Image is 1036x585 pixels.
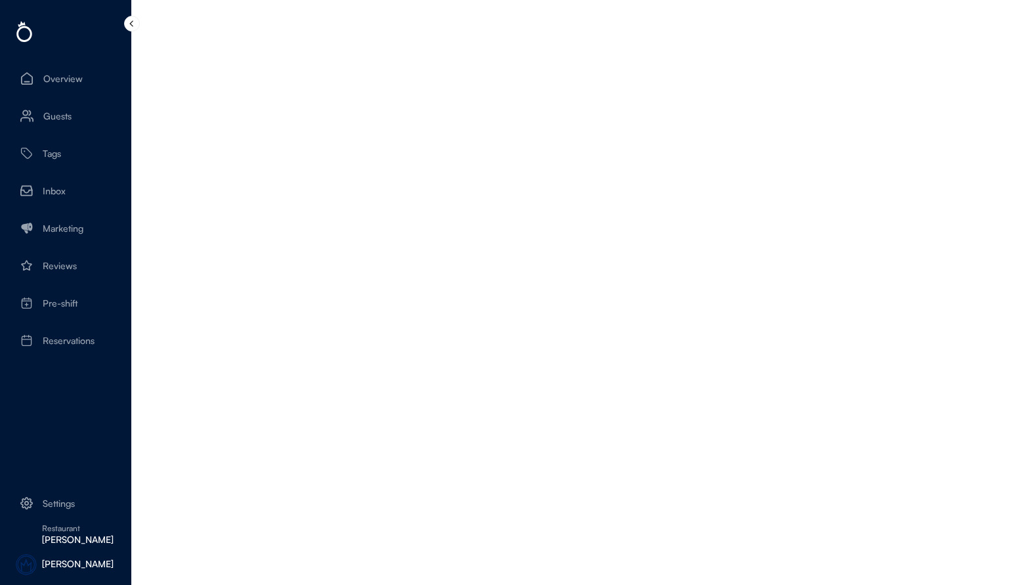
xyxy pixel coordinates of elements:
div: Restaurant [42,525,121,532]
div: [PERSON_NAME] [42,559,121,569]
img: Icon.svg [20,72,33,85]
img: star-01.svg [20,259,33,272]
img: Icon%20%2813%29.svg [20,497,33,509]
div: Inbox [43,186,66,196]
img: Tag%20%281%29.svg [20,147,33,160]
img: calendar-plus-01%20%281%29.svg [20,297,33,309]
div: Tags [43,149,61,158]
img: Vector%20%2813%29.svg [20,184,33,197]
div: Overview [43,74,83,83]
img: yH5BAEAAAAALAAAAAABAAEAAAIBRAA7 [16,524,37,545]
img: Group%201487.svg [20,222,33,234]
div: Marketing [43,224,83,233]
div: Pre-shift [43,299,78,308]
div: Guests [43,112,72,121]
img: loyalistlogo.svg [16,554,37,575]
img: Icon%20%2818%29.svg [20,334,33,347]
img: Icon%20%281%29.svg [20,110,33,122]
img: Group%201456.svg [11,21,38,42]
div: Settings [43,499,75,508]
div: Reviews [43,261,77,271]
div: [PERSON_NAME] [42,535,121,544]
div: Reservations [43,336,95,345]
